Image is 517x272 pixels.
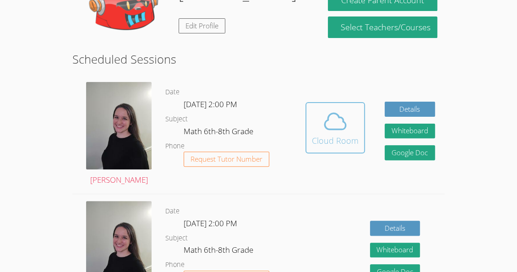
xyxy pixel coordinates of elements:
[305,102,365,153] button: Cloud Room
[86,82,152,187] a: [PERSON_NAME]
[165,87,180,98] dt: Date
[370,243,420,258] button: Whiteboard
[165,114,188,125] dt: Subject
[190,156,262,163] span: Request Tutor Number
[312,134,359,147] div: Cloud Room
[385,145,435,160] a: Google Doc
[385,124,435,139] button: Whiteboard
[184,152,269,167] button: Request Tutor Number
[165,206,180,217] dt: Date
[72,50,445,68] h2: Scheduled Sessions
[184,125,255,141] dd: Math 6th-8th Grade
[86,82,152,169] img: avatar.png
[385,102,435,117] a: Details
[184,218,237,228] span: [DATE] 2:00 PM
[165,259,185,271] dt: Phone
[165,233,188,244] dt: Subject
[165,141,185,152] dt: Phone
[328,16,437,38] a: Select Teachers/Courses
[370,221,420,236] a: Details
[184,99,237,109] span: [DATE] 2:00 PM
[179,18,225,33] a: Edit Profile
[184,244,255,259] dd: Math 6th-8th Grade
